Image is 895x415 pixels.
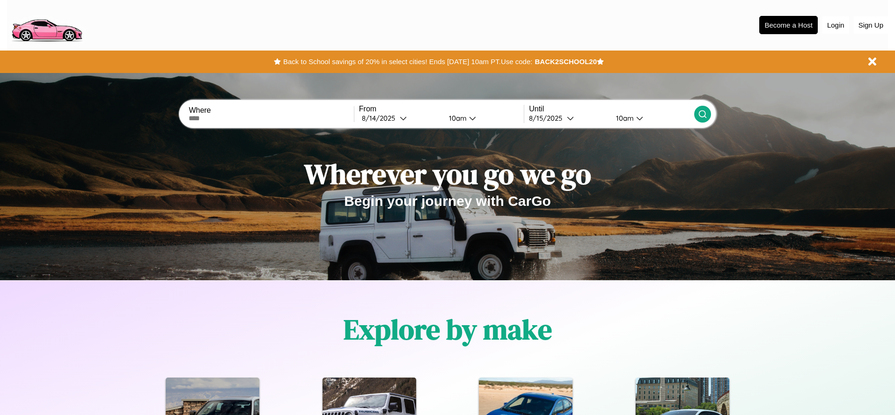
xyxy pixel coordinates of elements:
label: From [359,105,524,113]
div: 10am [611,114,636,123]
button: Back to School savings of 20% in select cities! Ends [DATE] 10am PT.Use code: [281,55,535,68]
button: Become a Host [759,16,818,34]
div: 8 / 14 / 2025 [362,114,400,123]
label: Where [189,106,353,115]
button: 10am [609,113,694,123]
div: 8 / 15 / 2025 [529,114,567,123]
button: Login [822,16,849,34]
button: Sign Up [854,16,888,34]
img: logo [7,5,86,44]
div: 10am [444,114,469,123]
label: Until [529,105,694,113]
button: 8/14/2025 [359,113,441,123]
h1: Explore by make [344,310,552,349]
b: BACK2SCHOOL20 [535,58,597,66]
button: 10am [441,113,524,123]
